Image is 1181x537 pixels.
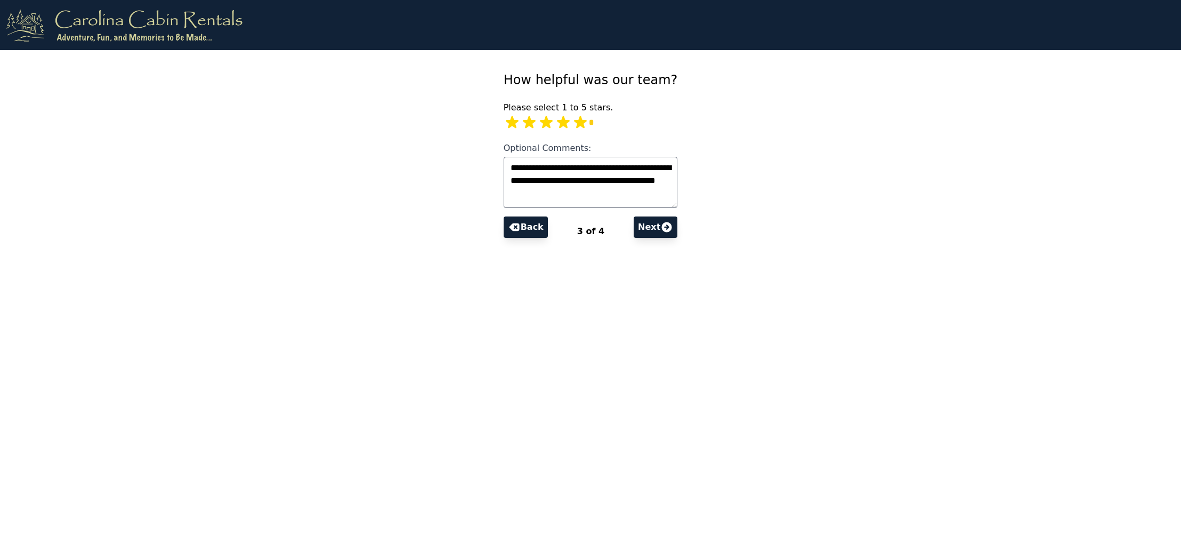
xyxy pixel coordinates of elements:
[577,226,604,236] span: 3 of 4
[634,217,677,238] button: Next
[504,217,548,238] button: Back
[504,143,592,153] span: Optional Comments:
[504,101,678,114] p: Please select 1 to 5 stars.
[504,157,678,208] textarea: Optional Comments:
[504,73,678,87] span: How helpful was our team?
[6,9,242,42] img: logo.png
